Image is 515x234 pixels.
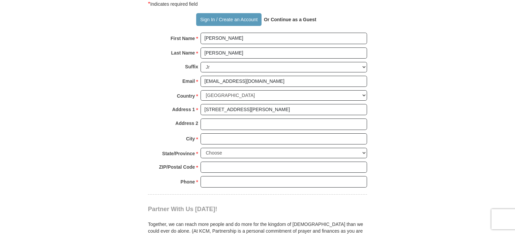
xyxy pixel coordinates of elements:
button: Sign In / Create an Account [196,13,261,26]
strong: Suffix [185,62,198,71]
strong: Address 2 [175,119,198,128]
strong: First Name [171,34,195,43]
strong: Address 1 [172,105,195,114]
strong: State/Province [162,149,195,158]
strong: City [186,134,195,143]
strong: Or Continue as a Guest [264,17,316,22]
strong: Last Name [171,48,195,58]
strong: Country [177,91,195,101]
strong: ZIP/Postal Code [159,162,195,172]
strong: Email [182,76,195,86]
span: Partner With Us [DATE]! [148,206,217,212]
strong: Phone [181,177,195,187]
